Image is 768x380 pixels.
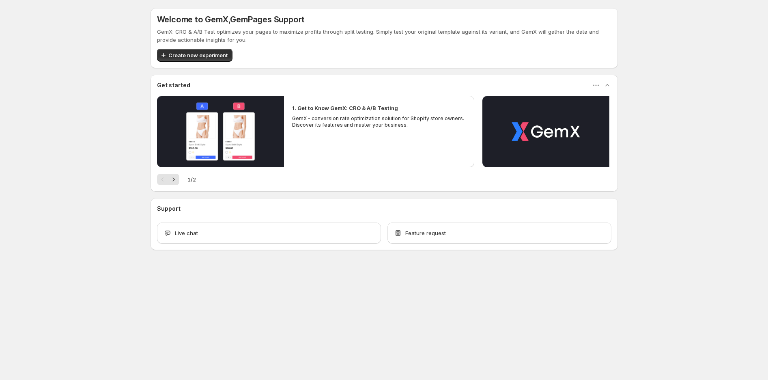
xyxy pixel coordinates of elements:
h5: Welcome to GemX [157,15,305,24]
button: Create new experiment [157,49,232,62]
p: GemX: CRO & A/B Test optimizes your pages to maximize profits through split testing. Simply test ... [157,28,611,44]
span: 1 / 2 [187,175,196,184]
button: Play video [157,96,284,167]
p: GemX - conversion rate optimization solution for Shopify store owners. Discover its features and ... [292,115,467,128]
button: Play video [482,96,609,167]
h3: Get started [157,81,190,89]
nav: Pagination [157,174,179,185]
button: Next [168,174,179,185]
h2: 1. Get to Know GemX: CRO & A/B Testing [292,104,398,112]
span: , GemPages Support [228,15,305,24]
h3: Support [157,205,181,213]
span: Live chat [175,229,198,237]
span: Feature request [405,229,446,237]
span: Create new experiment [168,51,228,59]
